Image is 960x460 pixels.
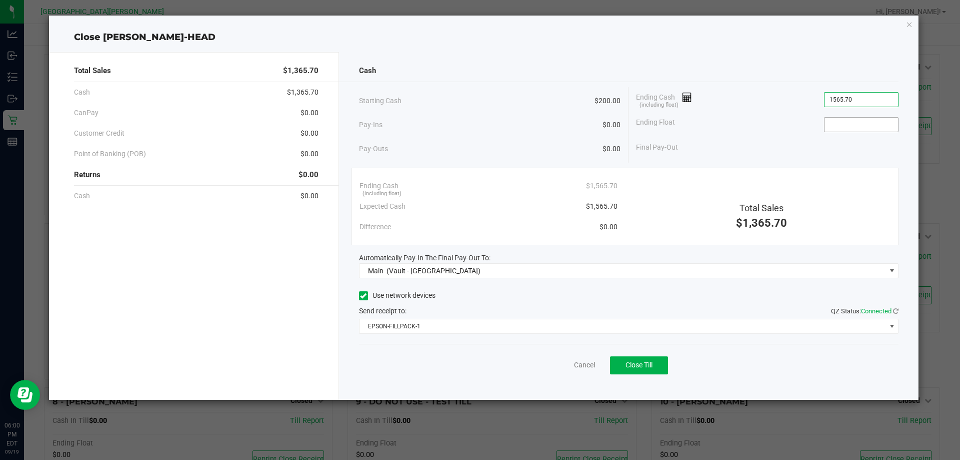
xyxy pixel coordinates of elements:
span: $1,365.70 [283,65,318,77]
span: Ending Cash [359,181,398,191]
span: Connected [861,307,891,315]
span: Point of Banking (POB) [74,149,146,159]
span: (Vault - [GEOGRAPHIC_DATA]) [386,267,480,275]
span: $0.00 [599,222,617,232]
span: Total Sales [739,203,783,213]
span: $1,365.70 [287,87,318,98]
span: $0.00 [298,169,318,181]
span: $0.00 [602,120,620,130]
span: $0.00 [300,128,318,139]
span: Cash [74,87,90,98]
div: Close [PERSON_NAME]-HEAD [49,31,919,44]
div: Returns [74,164,318,186]
span: $1,365.70 [736,217,787,229]
span: QZ Status: [831,307,898,315]
span: $1,565.70 [586,201,617,212]
span: Ending Float [636,117,675,132]
span: Total Sales [74,65,111,77]
span: Send receipt to: [359,307,406,315]
span: Main [368,267,383,275]
span: Cash [359,65,376,77]
span: $1,565.70 [586,181,617,191]
span: $200.00 [594,96,620,106]
label: Use network devices [359,290,435,301]
span: Ending Cash [636,92,692,107]
span: (including float) [639,101,678,110]
span: (including float) [362,190,401,198]
span: EPSON-FILLPACK-1 [359,319,886,333]
iframe: Resource center [10,380,40,410]
button: Close Till [610,356,668,374]
span: Customer Credit [74,128,124,139]
a: Cancel [574,360,595,370]
span: Pay-Outs [359,144,388,154]
span: Starting Cash [359,96,401,106]
span: Final Pay-Out [636,142,678,153]
span: $0.00 [602,144,620,154]
span: Close Till [625,361,652,369]
span: $0.00 [300,108,318,118]
span: $0.00 [300,149,318,159]
span: CanPay [74,108,98,118]
span: Cash [74,191,90,201]
span: Difference [359,222,391,232]
span: Expected Cash [359,201,405,212]
span: $0.00 [300,191,318,201]
span: Pay-Ins [359,120,382,130]
span: Automatically Pay-In The Final Pay-Out To: [359,254,490,262]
